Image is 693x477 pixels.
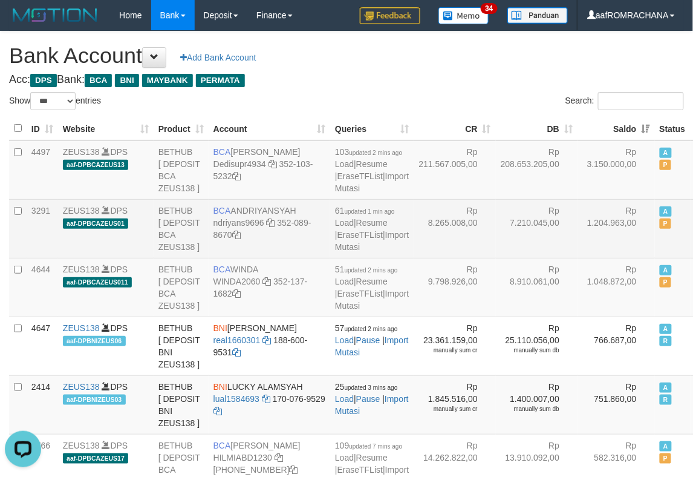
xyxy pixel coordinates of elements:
td: Rp 766.687,00 [577,317,655,375]
td: DPS [58,375,154,434]
span: BCA [213,441,231,450]
th: Saldo: activate to sort column ascending [577,117,655,140]
span: | | [335,323,409,357]
a: ZEUS138 [63,323,100,333]
a: Copy ndriyans9696 to clipboard [267,218,275,228]
td: DPS [58,317,154,375]
button: Open LiveChat chat widget [5,5,41,41]
span: updated 2 mins ago [350,150,403,156]
a: Import Mutasi [335,394,409,416]
label: Search: [565,92,684,110]
h4: Acc: Bank: [9,74,684,86]
td: Rp 1.400.007,00 [496,375,577,434]
input: Search: [598,92,684,110]
span: BCA [85,74,112,87]
span: aaf-DPBCAZEUS17 [63,453,128,464]
span: 103 [335,147,402,157]
td: Rp 25.110.056,00 [496,317,577,375]
span: DPS [30,74,57,87]
th: DB: activate to sort column ascending [496,117,577,140]
a: Copy 1886009531 to clipboard [232,347,241,357]
span: Active [660,441,672,452]
th: Product: activate to sort column ascending [154,117,209,140]
div: manually sum cr [419,346,478,355]
td: BETHUB [ DEPOSIT BCA ZEUS138 ] [154,140,209,200]
td: 4497 [27,140,58,200]
a: Copy real1660301 to clipboard [262,335,271,345]
a: HILMIABD1230 [213,453,272,462]
a: Pause [356,394,380,404]
td: [PERSON_NAME] 188-600-9531 [209,317,330,375]
td: Rp 1.048.872,00 [577,258,655,317]
a: WINDA2060 [213,277,261,286]
a: Import Mutasi [335,171,409,193]
span: Running [660,336,672,346]
td: Rp 7.210.045,00 [496,199,577,258]
span: updated 7 mins ago [350,443,403,450]
td: Rp 211.567.005,00 [414,140,496,200]
span: 51 [335,265,397,274]
td: 4647 [27,317,58,375]
td: Rp 8.910.061,00 [496,258,577,317]
a: Copy 1700769529 to clipboard [213,406,222,416]
span: 34 [481,3,497,14]
a: Copy 3520898670 to clipboard [232,230,241,240]
h1: Bank Account [9,44,684,68]
a: Load [335,453,354,462]
a: Load [335,277,354,286]
span: aaf-DPBNIZEUS03 [63,395,126,405]
a: Resume [356,453,388,462]
span: BNI [213,323,227,333]
span: | | [335,382,409,416]
div: manually sum cr [419,405,478,413]
a: Copy 3521371682 to clipboard [232,289,241,298]
td: WINDA 352-137-1682 [209,258,330,317]
a: ZEUS138 [63,382,100,392]
span: | | | [335,265,409,311]
span: aaf-DPBCAZEUS01 [63,219,128,229]
span: BNI [213,382,227,392]
a: Resume [356,159,388,169]
span: Paused [660,277,672,288]
span: updated 2 mins ago [345,267,398,274]
a: EraseTFList [337,289,383,298]
td: Rp 1.204.963,00 [577,199,655,258]
a: ZEUS138 [63,206,100,215]
th: CR: activate to sort column ascending [414,117,496,140]
img: panduan.png [507,7,568,24]
a: Add Bank Account [172,47,264,68]
a: Pause [356,335,380,345]
span: Active [660,265,672,275]
a: Import Mutasi [335,289,409,311]
td: 2414 [27,375,58,434]
td: DPS [58,258,154,317]
td: DPS [58,140,154,200]
td: 3291 [27,199,58,258]
span: Active [660,148,672,158]
a: Resume [356,218,388,228]
td: Rp 1.845.516,00 [414,375,496,434]
span: | | | [335,147,409,193]
td: 4644 [27,258,58,317]
span: MAYBANK [142,74,193,87]
span: BCA [213,265,230,274]
a: Import Mutasi [335,230,409,252]
a: Copy 7495214257 to clipboard [290,465,298,475]
td: Rp 751.860,00 [577,375,655,434]
span: Paused [660,453,672,464]
th: ID: activate to sort column ascending [27,117,58,140]
a: Load [335,394,354,404]
span: aaf-DPBCAZEUS011 [63,277,132,288]
td: Rp 9.798.926,00 [414,258,496,317]
td: Rp 8.265.008,00 [414,199,496,258]
span: Active [660,324,672,334]
a: Load [335,335,354,345]
span: aaf-DPBCAZEUS13 [63,160,128,170]
td: BETHUB [ DEPOSIT BNI ZEUS138 ] [154,375,209,434]
a: Copy Dedisupr4934 to clipboard [268,159,277,169]
span: Active [660,206,672,217]
td: [PERSON_NAME] 352-103-5232 [209,140,330,200]
a: real1660301 [213,335,261,345]
span: updated 1 min ago [345,208,395,215]
th: Status [655,117,691,140]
